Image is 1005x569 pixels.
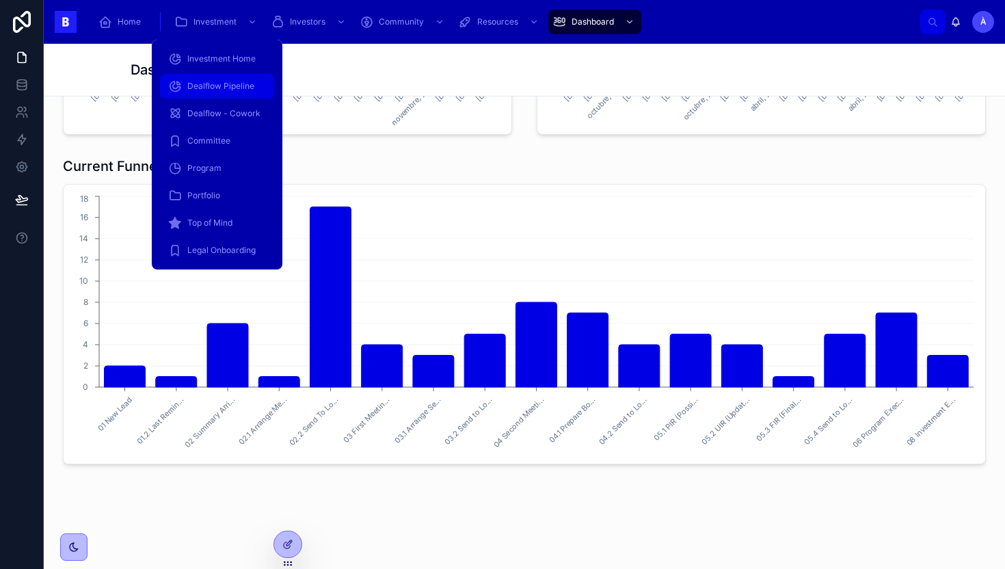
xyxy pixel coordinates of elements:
div: scrollable content [88,7,920,37]
a: Portfolio [160,183,274,208]
span: Legal Onboarding [187,245,256,256]
span: Dashboard [572,16,614,27]
a: Resources [454,10,546,34]
text: novembre, 2024 [389,79,438,127]
tspan: 14 [79,233,88,243]
text: 05.4 Send to Lo... [803,395,855,447]
text: 02.2 Send To Lo... [287,395,340,448]
span: Community [379,16,424,27]
span: Investment Home [187,53,256,64]
a: Dashboard [548,10,641,34]
text: 03 First Meetin... [341,395,391,445]
tspan: 6 [83,318,88,328]
span: Home [118,16,141,27]
img: App logo [55,11,77,33]
div: chart [72,193,977,455]
span: Resources [477,16,518,27]
text: 03.2 Send to Lo... [442,395,494,447]
a: Investment Home [160,47,274,71]
a: Investors [267,10,353,34]
h1: Dashboard Dealflow [131,60,262,79]
text: 03.1 Arrange Se... [392,395,443,446]
a: Committee [160,129,274,153]
a: Program [160,156,274,181]
text: 04.1 Prepare Bo... [547,395,597,445]
text: 01 New Lead [96,395,134,434]
a: Home [94,10,150,34]
a: Legal Onboarding [160,238,274,263]
tspan: 4 [83,339,88,349]
tspan: 8 [83,297,88,307]
h1: Current Funnel [63,157,161,176]
text: octubre, 2021 [585,79,626,120]
text: 02.1 Arrange Me... [237,395,289,447]
a: Community [356,10,451,34]
text: 01.2 Last Remin... [135,395,185,446]
span: Dealflow - Cowork [187,108,260,119]
span: Committee [187,135,230,146]
text: 02 Summary Arri... [183,395,237,449]
span: À [980,16,987,27]
span: Program [187,163,222,174]
span: Investors [290,16,325,27]
a: Dealflow Pipeline [160,74,274,98]
tspan: 18 [80,194,88,204]
tspan: 0 [83,382,88,392]
span: Top of Mind [187,217,232,228]
text: octubre, 2022 [681,79,724,122]
text: 06 Program Exec... [851,395,906,450]
tspan: 10 [79,276,88,286]
text: 04 Second Meeti... [492,395,546,449]
span: Investment [193,16,237,27]
text: 08 Investment E... [904,395,957,448]
text: 05.2 UIR (Updat... [699,395,751,447]
text: 04.2 Send to Lo... [597,395,649,447]
tspan: 16 [80,212,88,222]
text: 05.1 PIR (Possi... [652,395,700,443]
span: Portfolio [187,190,220,201]
a: Top of Mind [160,211,274,235]
span: Dealflow Pipeline [187,81,254,92]
a: Investment [170,10,264,34]
text: 05.3 FIR (Final... [754,395,803,444]
a: Dealflow - Cowork [160,101,274,126]
tspan: 2 [83,360,88,371]
tspan: 12 [80,254,88,265]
